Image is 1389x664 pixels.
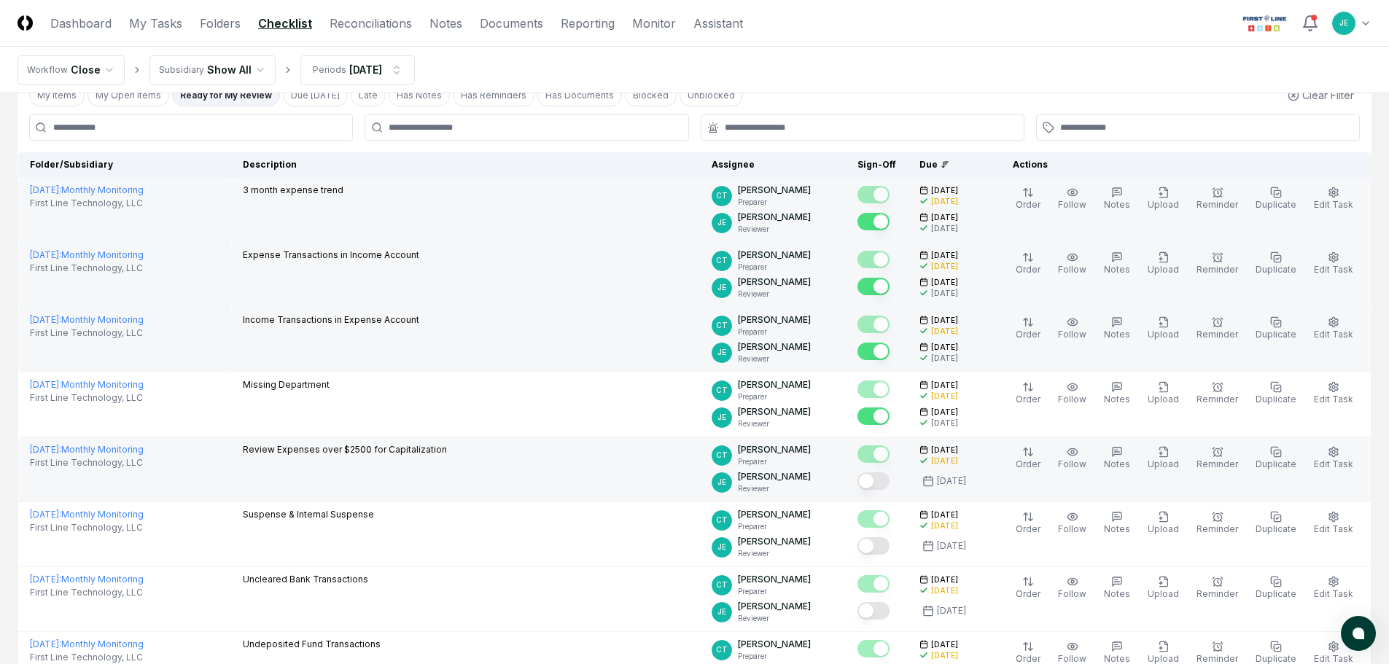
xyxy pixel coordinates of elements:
button: Upload [1145,313,1182,344]
p: 3 month expense trend [243,184,343,197]
a: Assistant [693,15,743,32]
button: atlas-launcher [1341,616,1376,651]
span: Edit Task [1314,394,1353,405]
span: Edit Task [1314,199,1353,210]
div: [DATE] [937,604,966,617]
p: Expense Transactions in Income Account [243,249,419,262]
span: Upload [1148,264,1179,275]
button: Notes [1101,313,1133,344]
span: [DATE] [931,407,958,418]
button: Upload [1145,184,1182,214]
span: Duplicate [1256,329,1296,340]
span: [DATE] : [30,509,61,520]
p: [PERSON_NAME] [738,573,811,586]
button: Reminder [1194,443,1241,474]
span: Reminder [1197,394,1238,405]
p: [PERSON_NAME] [738,340,811,354]
div: [DATE] [931,288,958,299]
th: Sign-Off [846,152,908,178]
p: [PERSON_NAME] [738,184,811,197]
a: Monitor [632,15,676,32]
div: [DATE] [937,539,966,552]
span: Notes [1104,653,1130,664]
span: Duplicate [1256,394,1296,405]
p: [PERSON_NAME] [738,638,811,651]
button: Notes [1101,573,1133,604]
span: Order [1016,264,1040,275]
a: [DATE]:Monthly Monitoring [30,379,144,390]
div: [DATE] [931,223,958,234]
p: Preparer [738,262,811,273]
span: First Line Technology, LLC [30,586,143,599]
p: Undeposited Fund Transactions [243,638,381,651]
p: Income Transactions in Expense Account [243,313,419,327]
span: Reminder [1197,588,1238,599]
p: [PERSON_NAME] [738,508,811,521]
a: [DATE]:Monthly Monitoring [30,249,144,260]
div: [DATE] [931,418,958,429]
p: [PERSON_NAME] [738,405,811,418]
button: Upload [1145,378,1182,409]
span: [DATE] : [30,638,61,649]
span: [DATE] [931,315,958,326]
span: Order [1016,458,1040,469]
span: First Line Technology, LLC [30,456,143,469]
div: Periods [313,63,346,77]
button: Mark complete [857,640,890,657]
button: Mark complete [857,380,890,398]
span: Upload [1148,394,1179,405]
span: [DATE] [931,445,958,456]
button: Mark complete [857,213,890,230]
span: Reminder [1197,458,1238,469]
span: [DATE] [931,574,958,585]
span: Edit Task [1314,458,1353,469]
span: First Line Technology, LLC [30,391,143,405]
span: Follow [1058,329,1086,340]
button: Mark complete [857,537,890,555]
button: Mark complete [857,445,890,463]
button: Upload [1145,508,1182,539]
p: Missing Department [243,378,330,391]
span: CT [716,320,728,331]
button: Ready for My Review [172,85,280,106]
span: [DATE] [931,277,958,288]
button: Upload [1145,443,1182,474]
div: [DATE] [931,585,958,596]
span: Follow [1058,394,1086,405]
button: Clear Filter [1282,82,1360,109]
span: Reminder [1197,329,1238,340]
button: Duplicate [1253,313,1299,344]
button: Order [1013,378,1043,409]
span: Notes [1104,264,1130,275]
button: Has Documents [537,85,622,106]
span: Order [1016,329,1040,340]
button: Order [1013,508,1043,539]
span: First Line Technology, LLC [30,197,143,210]
div: [DATE] [931,391,958,402]
button: Upload [1145,249,1182,279]
img: First Line Technology logo [1240,12,1290,35]
span: JE [717,217,726,228]
span: [DATE] : [30,249,61,260]
p: Reviewer [738,418,811,429]
button: JE [1331,10,1357,36]
span: Follow [1058,523,1086,534]
span: CT [716,385,728,396]
button: Mark complete [857,510,890,528]
span: CT [716,255,728,266]
button: Has Notes [389,85,450,106]
span: Edit Task [1314,653,1353,664]
button: Mark complete [857,186,890,203]
p: Reviewer [738,224,811,235]
span: JE [717,282,726,293]
span: First Line Technology, LLC [30,262,143,275]
span: JE [1339,17,1348,28]
span: Reminder [1197,523,1238,534]
span: Reminder [1197,264,1238,275]
p: Reviewer [738,548,811,559]
nav: breadcrumb [17,55,415,85]
th: Folder/Subsidiary [18,152,231,178]
div: [DATE] [931,520,958,531]
span: Upload [1148,653,1179,664]
span: [DATE] [931,380,958,391]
